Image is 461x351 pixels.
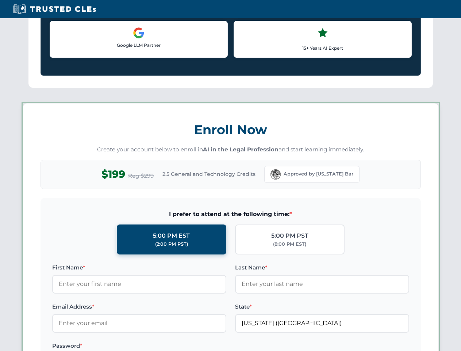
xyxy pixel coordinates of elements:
p: Google LLM Partner [56,42,222,49]
label: First Name [52,263,226,272]
img: Trusted CLEs [11,4,98,15]
h3: Enroll Now [41,118,421,141]
input: Enter your first name [52,275,226,293]
p: Create your account below to enroll in and start learning immediately. [41,146,421,154]
input: Enter your last name [235,275,409,293]
input: Enter your email [52,314,226,332]
img: Florida Bar [270,169,281,180]
div: (2:00 PM PST) [155,241,188,248]
label: State [235,302,409,311]
label: Password [52,341,226,350]
input: Florida (FL) [235,314,409,332]
label: Last Name [235,263,409,272]
span: Reg $299 [128,171,154,180]
span: Approved by [US_STATE] Bar [284,170,353,178]
div: 5:00 PM EST [153,231,190,241]
label: Email Address [52,302,226,311]
div: (8:00 PM EST) [273,241,306,248]
span: $199 [101,166,125,182]
div: 5:00 PM PST [271,231,308,241]
img: Google [133,27,145,39]
span: I prefer to attend at the following time: [52,210,409,219]
strong: AI in the Legal Profession [203,146,278,153]
p: 15+ Years AI Expert [240,45,406,52]
span: 2.5 General and Technology Credits [162,170,256,178]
